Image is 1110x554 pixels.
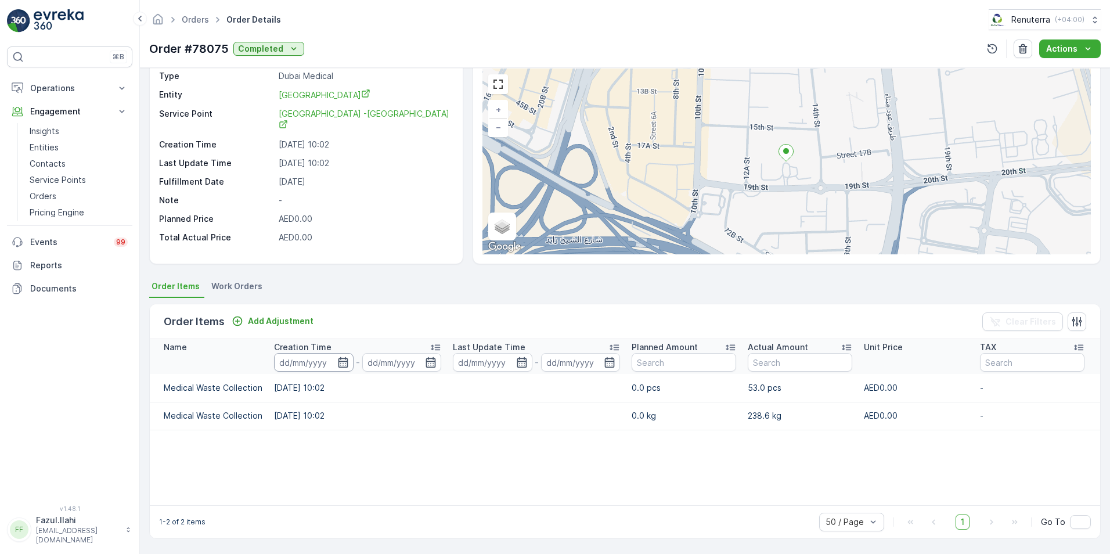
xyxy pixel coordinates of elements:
[864,411,898,420] span: AED0.00
[30,142,59,153] p: Entities
[150,402,268,430] td: Medical Waste Collection
[535,355,539,369] p: -
[113,52,124,62] p: ⌘B
[159,176,274,188] p: Fulfillment Date
[7,505,132,512] span: v 1.48.1
[159,517,206,527] p: 1-2 of 2 items
[36,515,120,526] p: Fazul.Ilahi
[7,100,132,123] button: Engagement
[36,526,120,545] p: [EMAIL_ADDRESS][DOMAIN_NAME]
[224,14,283,26] span: Order Details
[489,75,507,93] a: View Fullscreen
[34,9,84,33] img: logo_light-DOdMpM7g.png
[279,139,451,150] p: [DATE] 10:02
[279,195,451,206] p: -
[182,15,209,24] a: Orders
[159,89,274,101] p: Entity
[25,204,132,221] a: Pricing Engine
[864,341,903,353] p: Unit Price
[164,314,225,330] p: Order Items
[30,125,59,137] p: Insights
[632,353,736,372] input: Search
[159,195,274,206] p: Note
[989,13,1007,26] img: Screenshot_2024-07-26_at_13.33.01.png
[980,341,996,353] p: TAX
[116,238,125,247] p: 99
[7,231,132,254] a: Events99
[974,402,1090,430] td: -
[489,214,515,239] a: Layers
[279,90,370,100] span: [GEOGRAPHIC_DATA]
[164,341,187,353] p: Name
[748,353,852,372] input: Search
[30,236,107,248] p: Events
[864,383,898,393] span: AED0.00
[7,515,132,545] button: FFFazul.Ilahi[EMAIL_ADDRESS][DOMAIN_NAME]
[7,77,132,100] button: Operations
[149,40,229,57] p: Order #78075
[233,42,304,56] button: Completed
[279,232,312,242] span: AED0.00
[1055,15,1084,24] p: ( +04:00 )
[152,17,164,27] a: Homepage
[279,214,312,224] span: AED0.00
[30,260,128,271] p: Reports
[356,355,360,369] p: -
[227,314,318,328] button: Add Adjustment
[30,158,66,170] p: Contacts
[159,108,274,132] p: Service Point
[268,402,447,430] td: [DATE] 10:02
[30,174,86,186] p: Service Points
[268,374,447,402] td: [DATE] 10:02
[632,341,698,353] p: Planned Amount
[159,157,274,169] p: Last Update Time
[159,213,214,225] p: Planned Price
[248,315,313,327] p: Add Adjustment
[30,106,109,117] p: Engagement
[485,239,524,254] img: Google
[7,277,132,300] a: Documents
[279,109,449,131] span: [GEOGRAPHIC_DATA] -[GEOGRAPHIC_DATA]
[279,70,451,82] p: Dubai Medical
[496,122,502,132] span: −
[238,43,283,55] p: Completed
[974,374,1090,402] td: -
[956,515,970,530] span: 1
[274,353,354,372] input: dd/mm/yyyy
[152,280,200,292] span: Order Items
[279,157,451,169] p: [DATE] 10:02
[279,89,451,101] a: American Hospital
[1011,14,1050,26] p: Renuterra
[362,353,442,372] input: dd/mm/yyyy
[279,176,451,188] p: [DATE]
[159,70,274,82] p: Type
[485,239,524,254] a: Open this area in Google Maps (opens a new window)
[10,520,28,539] div: FF
[1046,43,1077,55] p: Actions
[150,374,268,402] td: Medical Waste Collection
[25,156,132,172] a: Contacts
[980,353,1084,372] input: Search
[982,312,1063,331] button: Clear Filters
[626,402,742,430] td: 0.0 kg
[742,374,858,402] td: 53.0 pcs
[159,139,274,150] p: Creation Time
[1039,39,1101,58] button: Actions
[541,353,621,372] input: dd/mm/yyyy
[742,402,858,430] td: 238.6 kg
[30,190,56,202] p: Orders
[25,188,132,204] a: Orders
[626,374,742,402] td: 0.0 pcs
[496,105,501,114] span: +
[279,108,451,132] a: American Hospital -Oud Mehta
[25,123,132,139] a: Insights
[274,341,331,353] p: Creation Time
[25,172,132,188] a: Service Points
[489,101,507,118] a: Zoom In
[989,9,1101,30] button: Renuterra(+04:00)
[30,207,84,218] p: Pricing Engine
[25,139,132,156] a: Entities
[453,353,532,372] input: dd/mm/yyyy
[489,118,507,136] a: Zoom Out
[7,9,30,33] img: logo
